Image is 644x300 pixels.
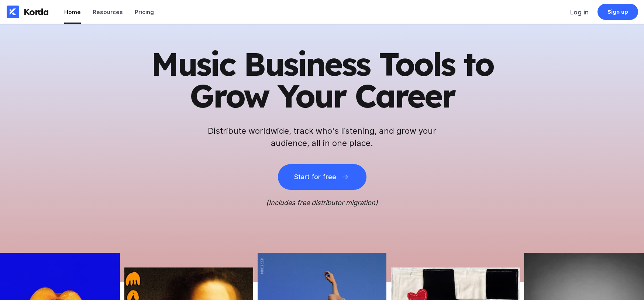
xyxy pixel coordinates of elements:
[570,8,589,16] div: Log in
[141,48,503,112] h1: Music Business Tools to Grow Your Career
[64,8,81,16] div: Home
[93,8,123,16] div: Resources
[135,8,154,16] div: Pricing
[266,199,378,207] i: (Includes free distributor migration)
[24,6,49,17] div: Korda
[294,173,336,181] div: Start for free
[204,125,440,149] h2: Distribute worldwide, track who's listening, and grow your audience, all in one place.
[607,8,628,16] div: Sign up
[278,164,366,190] button: Start for free
[597,4,638,20] a: Sign up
